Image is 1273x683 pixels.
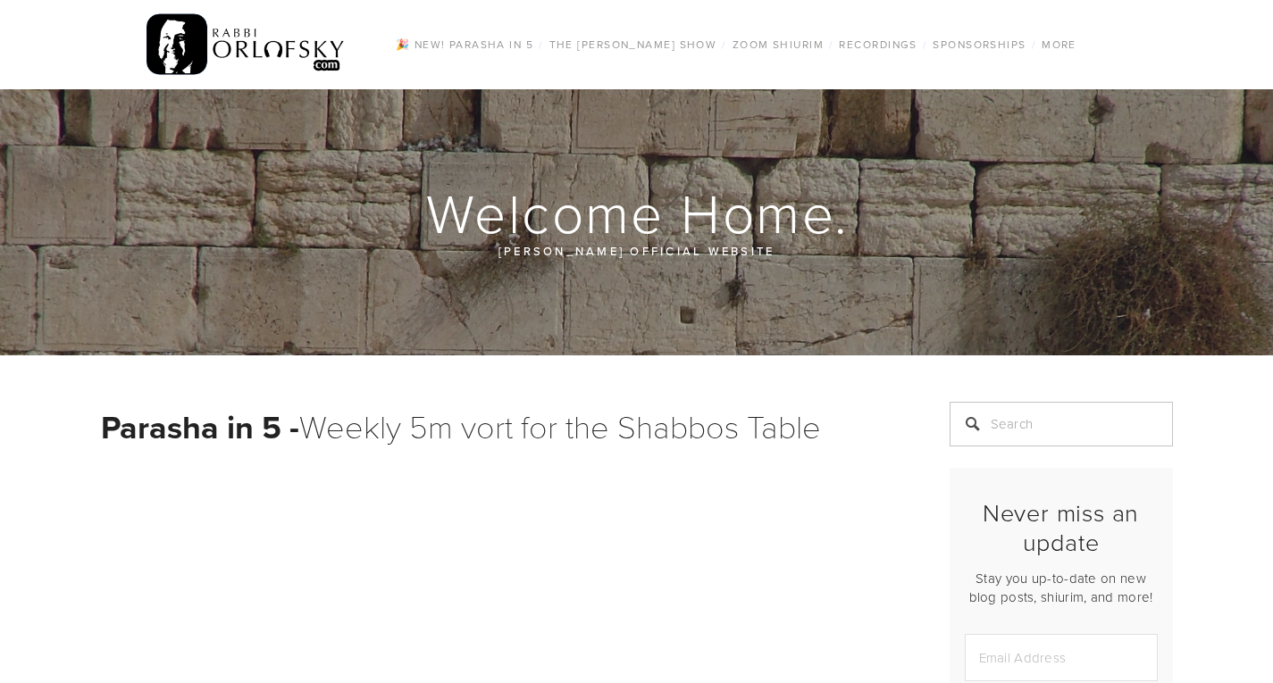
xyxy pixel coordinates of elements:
[965,569,1158,606] p: Stay you up-to-date on new blog posts, shiurim, and more!
[829,37,833,52] span: /
[1036,33,1082,56] a: More
[965,634,1158,681] input: Email Address
[101,404,299,450] strong: Parasha in 5 -
[923,37,927,52] span: /
[727,33,829,56] a: Zoom Shiurim
[927,33,1031,56] a: Sponsorships
[950,402,1173,446] input: Search
[101,184,1175,241] h1: Welcome Home.
[539,37,543,52] span: /
[208,241,1066,261] p: [PERSON_NAME] official website
[722,37,726,52] span: /
[101,402,905,451] h1: Weekly 5m vort for the Shabbos Table
[1032,37,1036,52] span: /
[390,33,539,56] a: 🎉 NEW! Parasha in 5
[965,498,1158,556] h2: Never miss an update
[833,33,922,56] a: Recordings
[147,10,346,79] img: RabbiOrlofsky.com
[544,33,723,56] a: The [PERSON_NAME] Show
